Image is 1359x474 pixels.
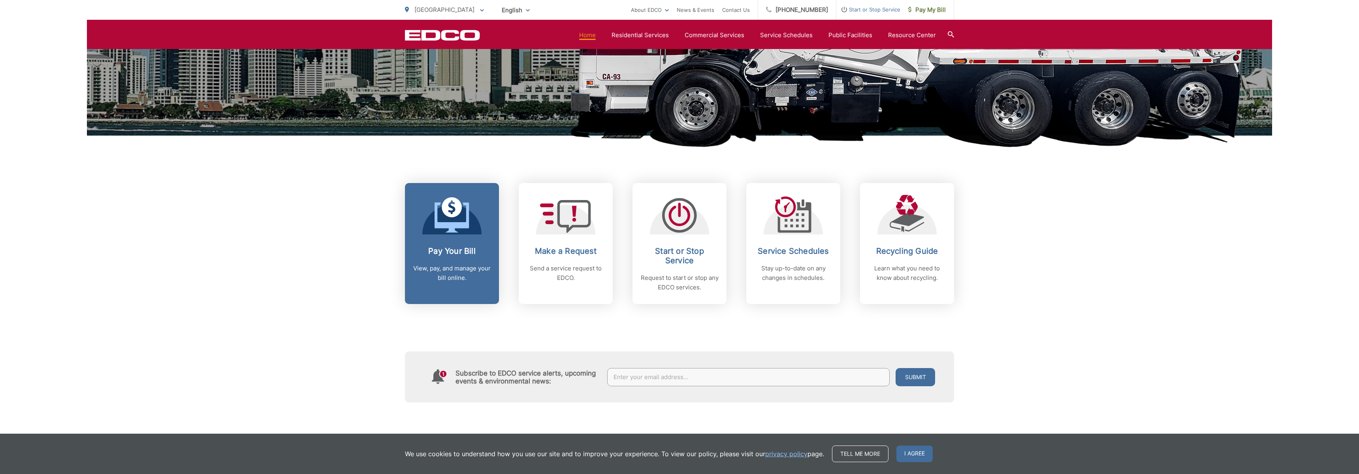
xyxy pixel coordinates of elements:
h2: Make a Request [527,246,605,256]
a: Pay Your Bill View, pay, and manage your bill online. [405,183,499,304]
button: Submit [896,368,935,386]
a: privacy policy [765,449,807,459]
p: We use cookies to understand how you use our site and to improve your experience. To view our pol... [405,449,824,459]
a: Commercial Services [685,30,744,40]
p: Request to start or stop any EDCO services. [640,273,719,292]
span: English [496,3,536,17]
a: Service Schedules [760,30,813,40]
a: Public Facilities [828,30,872,40]
a: Home [579,30,596,40]
h2: Start or Stop Service [640,246,719,265]
a: News & Events [677,5,714,15]
h2: Pay Your Bill [413,246,491,256]
span: I agree [896,446,933,462]
p: Send a service request to EDCO. [527,264,605,283]
input: Enter your email address... [607,368,890,386]
a: Recycling Guide Learn what you need to know about recycling. [860,183,954,304]
span: Pay My Bill [908,5,946,15]
a: Resource Center [888,30,936,40]
span: [GEOGRAPHIC_DATA] [414,6,474,13]
a: About EDCO [631,5,669,15]
a: Make a Request Send a service request to EDCO. [519,183,613,304]
a: EDCD logo. Return to the homepage. [405,30,480,41]
a: Contact Us [722,5,750,15]
h4: Subscribe to EDCO service alerts, upcoming events & environmental news: [456,369,599,385]
h2: Recycling Guide [868,246,946,256]
p: Stay up-to-date on any changes in schedules. [754,264,832,283]
a: Residential Services [612,30,669,40]
p: Learn what you need to know about recycling. [868,264,946,283]
a: Service Schedules Stay up-to-date on any changes in schedules. [746,183,840,304]
a: Tell me more [832,446,888,462]
h2: Service Schedules [754,246,832,256]
p: View, pay, and manage your bill online. [413,264,491,283]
